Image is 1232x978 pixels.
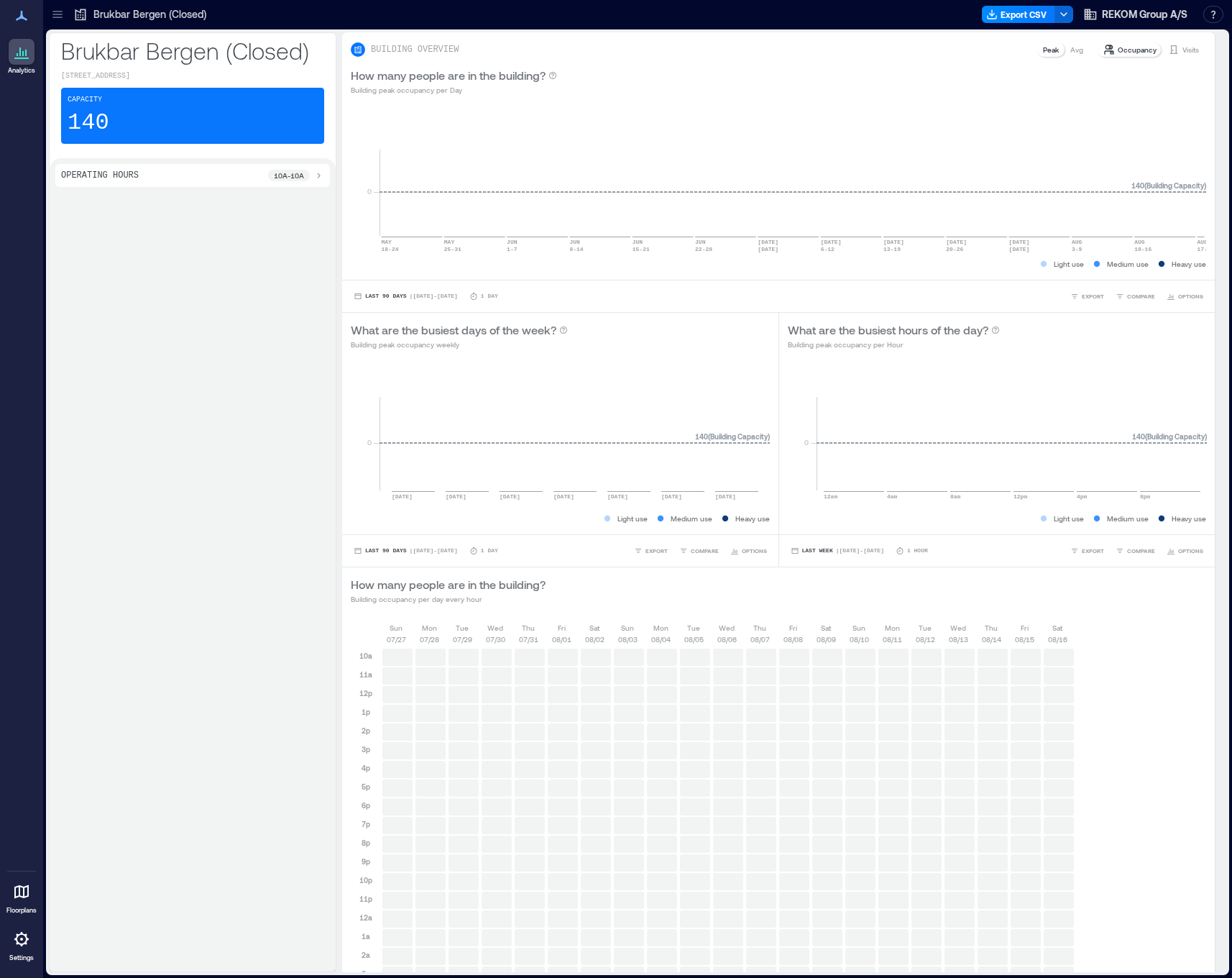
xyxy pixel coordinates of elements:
p: Building occupancy per day every hour [351,593,546,605]
text: 25-31 [444,246,461,252]
p: Tue [456,622,469,634]
text: [DATE] [758,239,778,245]
p: 07/30 [486,634,505,645]
p: Sat [589,622,599,634]
text: 20-26 [946,246,963,252]
p: Heavy use [1172,258,1206,270]
p: 1 Day [481,547,498,555]
p: 10p [359,874,372,886]
p: 08/01 [552,634,571,645]
text: 4am [887,493,898,500]
p: Sun [621,622,634,634]
p: Tue [687,622,700,634]
p: Fri [1021,622,1029,634]
p: How many people are in the building? [351,67,546,84]
text: AUG [1134,239,1145,245]
p: Capacity [68,94,102,106]
p: Peak [1043,44,1059,55]
p: Sat [821,622,831,634]
p: 8p [362,837,370,849]
button: OPTIONS [727,544,770,558]
p: Wed [950,622,966,634]
text: [DATE] [1009,246,1030,252]
text: AUG [1072,239,1082,245]
p: What are the busiest hours of the day? [788,321,988,339]
p: Heavy use [735,513,770,524]
button: OPTIONS [1164,544,1206,558]
text: 12pm [1013,493,1027,500]
p: 9p [362,856,370,867]
p: 3p [362,744,370,755]
p: Analytics [8,66,35,75]
p: How many people are in the building? [351,576,546,593]
p: Brukbar Bergen (Closed) [61,36,324,65]
button: EXPORT [1067,289,1107,303]
text: [DATE] [500,493,520,500]
span: COMPARE [1127,547,1155,555]
p: 08/11 [883,634,902,645]
p: 08/05 [684,634,704,645]
text: 4pm [1077,493,1088,500]
p: Light use [1054,513,1084,524]
text: 8-14 [569,246,583,252]
text: 3-9 [1072,246,1082,252]
p: Heavy use [1172,513,1206,524]
p: BUILDING OVERVIEW [371,44,459,55]
text: JUN [569,239,580,245]
text: 15-21 [633,246,650,252]
p: Sun [852,622,865,634]
p: 08/06 [717,634,737,645]
p: 1 Day [481,292,498,301]
button: Last Week |[DATE]-[DATE] [788,544,887,558]
text: 22-28 [695,246,712,252]
p: 6p [362,800,370,811]
text: [DATE] [661,493,682,500]
p: 08/12 [916,634,935,645]
p: 10a - 10a [274,170,304,181]
p: Fri [558,622,566,634]
p: 140 [68,109,109,137]
text: 6-12 [821,246,835,252]
p: 1 Hour [907,547,928,555]
p: Floorplans [6,906,37,915]
p: 12p [359,687,372,699]
p: Tue [919,622,932,634]
text: [DATE] [553,493,574,500]
button: COMPARE [1113,289,1158,303]
text: [DATE] [607,493,628,500]
text: [DATE] [715,493,736,500]
tspan: 0 [367,438,372,447]
button: REKOM Group A/S [1079,3,1192,26]
text: 10-16 [1134,246,1151,252]
span: REKOM Group A/S [1102,7,1187,22]
text: [DATE] [821,239,842,245]
text: [DATE] [446,493,466,500]
p: Building peak occupancy per Hour [788,339,1000,350]
text: JUN [507,239,518,245]
button: EXPORT [1067,544,1107,558]
p: Mon [422,622,437,634]
span: OPTIONS [742,547,767,555]
span: EXPORT [1082,547,1104,555]
span: COMPARE [1127,292,1155,301]
p: 08/07 [750,634,770,645]
p: 08/16 [1048,634,1067,645]
p: Occupancy [1118,44,1157,55]
button: COMPARE [676,544,722,558]
p: 08/04 [651,634,671,645]
button: Last 90 Days |[DATE]-[DATE] [351,544,461,558]
p: 11p [359,893,372,905]
p: Avg [1070,44,1083,55]
text: 1-7 [507,246,518,252]
button: OPTIONS [1164,289,1206,303]
p: Visits [1182,44,1199,55]
p: Sun [390,622,403,634]
text: [DATE] [758,246,778,252]
p: Thu [985,622,998,634]
text: MAY [444,239,455,245]
p: Light use [1054,258,1084,270]
text: 8pm [1140,493,1151,500]
text: JUN [695,239,706,245]
p: 5p [362,781,370,792]
text: JUN [633,239,643,245]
